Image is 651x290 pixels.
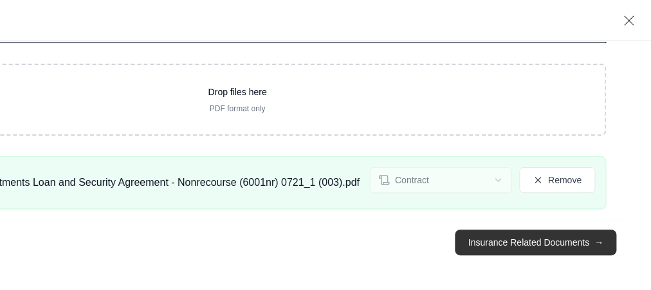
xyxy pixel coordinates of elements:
[594,236,603,249] span: →
[455,230,616,255] button: Insurance Related Documents→
[519,167,595,193] button: Remove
